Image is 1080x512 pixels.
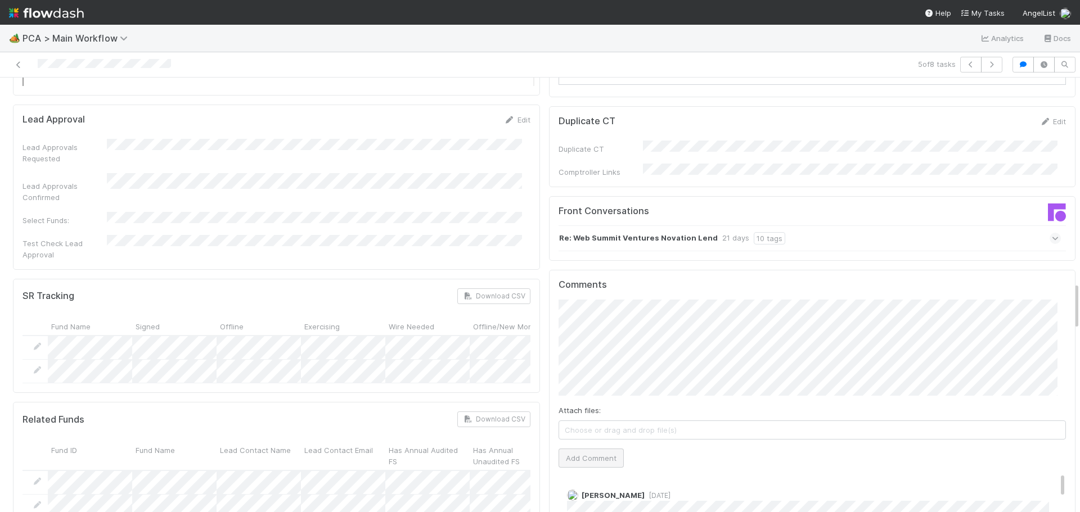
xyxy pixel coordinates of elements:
div: Lead Approvals Confirmed [22,180,107,203]
div: Has Annual Unaudited FS [470,441,554,469]
div: Lead Approvals Requested [22,142,107,164]
h5: SR Tracking [22,291,74,302]
div: Offline/New Money [470,318,554,335]
h5: Lead Approval [22,114,85,125]
h5: Related Funds [22,414,84,425]
div: Test Check Lead Approval [22,238,107,260]
span: Choose or drag and drop file(s) [559,421,1066,439]
div: 21 days [722,232,749,244]
div: Help [924,7,951,19]
label: Attach files: [559,405,601,416]
div: Wire Needed [385,318,470,335]
button: Download CSV [457,411,530,427]
div: Fund Name [48,318,132,335]
span: AngelList [1023,8,1055,17]
span: PCA > Main Workflow [22,33,133,44]
strong: Re: Web Summit Ventures Novation Lend [559,232,718,244]
span: 🏕️ [9,33,20,43]
button: Add Comment [559,448,624,468]
span: My Tasks [960,8,1005,17]
div: Select Funds: [22,215,107,226]
div: Fund Name [132,441,217,469]
div: 10 tags [754,232,785,244]
img: avatar_cd4e5e5e-3003-49e5-bc76-fd776f359de9.png [567,490,578,501]
div: Lead Contact Email [301,441,385,469]
img: logo-inverted-e16ddd16eac7371096b0.svg [9,3,84,22]
div: Signed [132,318,217,335]
img: front-logo-b4b721b83371efbadf0a.svg [1048,203,1066,221]
h5: Front Conversations [559,206,804,217]
div: Fund ID [48,441,132,469]
a: Edit [504,115,530,124]
div: Duplicate CT [559,143,643,155]
a: Docs [1042,31,1071,45]
div: Comptroller Links [559,166,643,178]
div: Exercising [301,318,385,335]
a: Analytics [980,31,1024,45]
span: [DATE] [645,491,670,500]
img: avatar_9ff82f50-05c7-4c71-8fc6-9a2e070af8b5.png [1060,8,1071,19]
div: Offline [217,318,301,335]
span: 5 of 8 tasks [918,58,956,70]
a: My Tasks [960,7,1005,19]
button: Download CSV [457,288,530,304]
span: [PERSON_NAME] [582,491,645,500]
div: Has Annual Audited FS [385,441,470,469]
a: Edit [1039,117,1066,126]
h5: Duplicate CT [559,116,615,127]
h5: Comments [559,279,1066,291]
div: Lead Contact Name [217,441,301,469]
